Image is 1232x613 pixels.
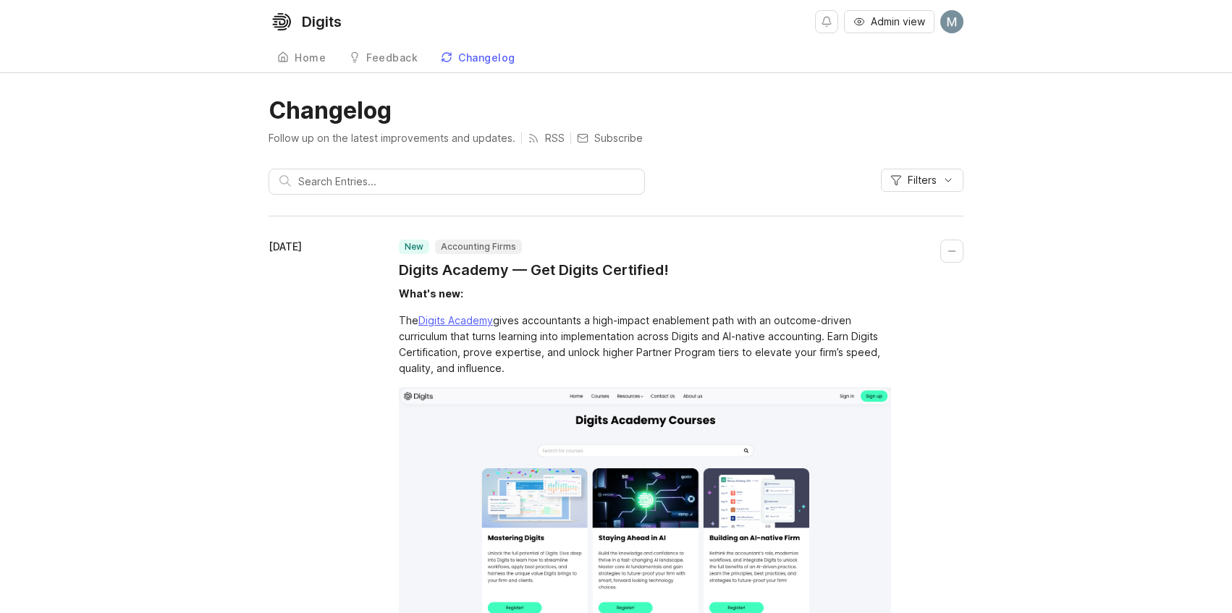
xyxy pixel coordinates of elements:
a: Home [269,43,334,73]
time: [DATE] [269,240,302,253]
p: new [405,241,423,253]
button: Filters [881,169,963,192]
a: Changelog [432,43,524,73]
span: Admin view [871,14,925,29]
div: What's new: [399,287,463,300]
button: Admin view [844,10,934,33]
input: Search Entries... [298,174,634,190]
a: Feedback [340,43,426,73]
p: RSS [545,131,565,145]
div: Home [295,53,326,63]
button: Subscribe [577,131,643,145]
div: Digits [302,14,342,29]
button: Notifications [815,10,838,33]
a: RSS [528,131,565,145]
h1: Changelog [269,96,963,125]
div: Feedback [366,53,418,63]
div: The gives accountants a high-impact enablement path with an outcome-driven curriculum that turns ... [399,313,891,376]
div: Changelog [458,53,515,63]
img: Michelle Henley [940,10,963,33]
a: Digits Academy — Get Digits Certified! [399,260,669,280]
button: Collapse changelog entry [940,240,963,263]
span: Filters [908,173,937,187]
img: Digits logo [269,9,295,35]
p: Accounting Firms [441,241,516,253]
p: Follow up on the latest improvements and updates. [269,131,515,145]
a: Digits Academy [418,314,493,326]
